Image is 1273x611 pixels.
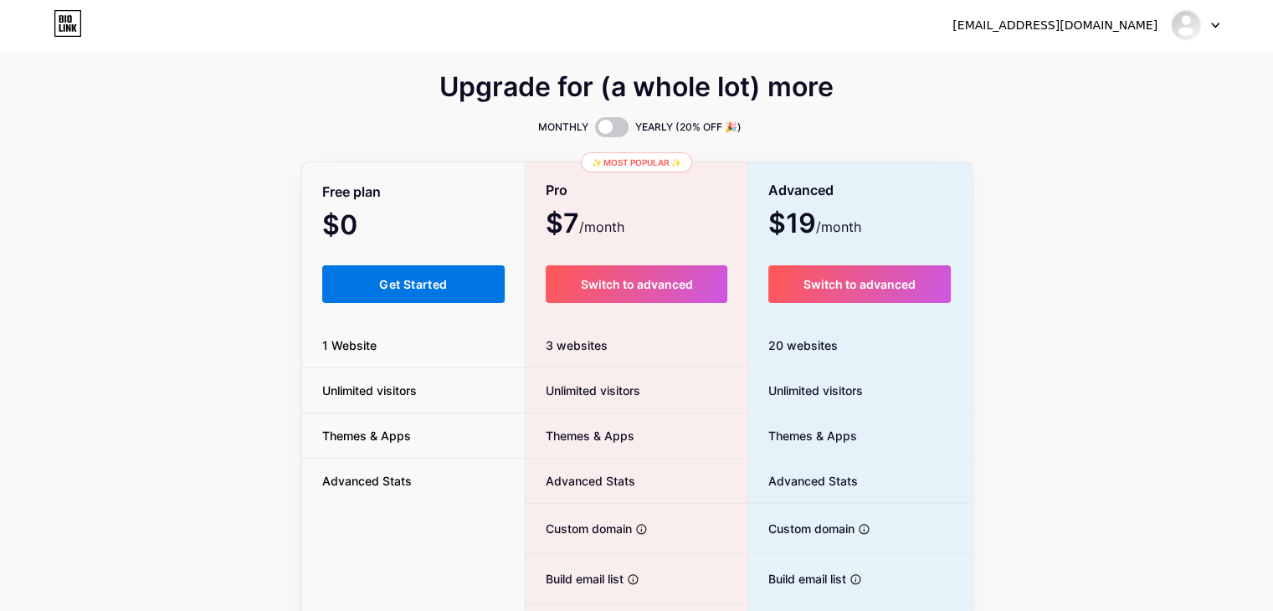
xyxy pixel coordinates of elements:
button: Switch to advanced [546,265,727,303]
span: Get Started [379,277,447,291]
img: storywriting2k25 [1170,9,1202,41]
button: Switch to advanced [768,265,952,303]
span: Themes & Apps [526,427,634,444]
span: Advanced Stats [302,472,432,490]
span: Custom domain [748,520,855,537]
div: [EMAIL_ADDRESS][DOMAIN_NAME] [952,17,1158,34]
span: Advanced Stats [526,472,635,490]
span: Switch to advanced [803,277,916,291]
span: Unlimited visitors [748,382,863,399]
span: Upgrade for (a whole lot) more [439,77,834,97]
span: /month [816,217,861,237]
span: $7 [546,213,624,237]
span: MONTHLY [538,119,588,136]
span: Advanced Stats [748,472,858,490]
div: 20 websites [748,323,972,368]
span: YEARLY (20% OFF 🎉) [635,119,742,136]
span: 1 Website [302,336,397,354]
div: ✨ Most popular ✨ [581,152,692,172]
span: /month [579,217,624,237]
span: Free plan [322,177,381,207]
span: $0 [322,215,403,239]
button: Get Started [322,265,506,303]
span: Advanced [768,176,834,205]
span: Themes & Apps [302,427,431,444]
span: Themes & Apps [748,427,857,444]
span: Pro [546,176,567,205]
div: 3 websites [526,323,747,368]
span: Switch to advanced [580,277,692,291]
span: Unlimited visitors [526,382,640,399]
span: Custom domain [526,520,632,537]
span: Unlimited visitors [302,382,437,399]
span: Build email list [526,570,624,588]
span: Build email list [748,570,846,588]
span: $19 [768,213,861,237]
